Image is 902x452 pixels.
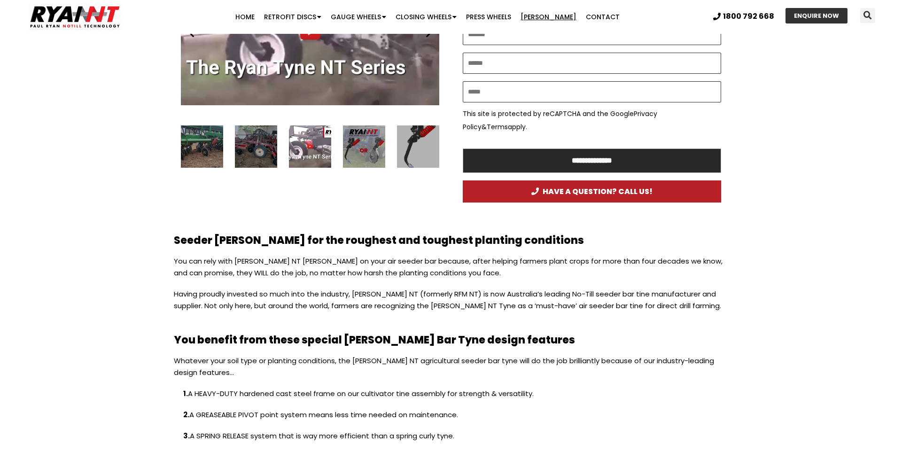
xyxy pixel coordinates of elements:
strong: 1. [183,389,188,398]
div: 3 / 16 [397,125,439,168]
div: 15 / 16 [181,125,223,168]
p: You can rely with [PERSON_NAME] NT [PERSON_NAME] on your air seeder bar because, after helping fa... [174,255,728,288]
a: Closing Wheels [391,8,461,26]
p: Having proudly invested so much into the industry, [PERSON_NAME] NT (formerly RFM NT) is now Aust... [174,288,728,321]
div: 2 / 16 [343,125,385,168]
a: 1800 792 668 [713,13,774,20]
nav: Menu [175,8,680,26]
p: This site is protected by reCAPTCHA and the Google & apply. [463,107,721,133]
div: 16 / 16 [235,125,277,168]
a: Retrofit Discs [259,8,326,26]
h2: You benefit from these special [PERSON_NAME] Bar Tyne design features [174,335,728,345]
img: Ryan NT logo [28,2,122,31]
a: Gauge Wheels [326,8,391,26]
h2: Seeder [PERSON_NAME] for the roughest and toughest planting conditions [174,235,728,246]
a: Press Wheels [461,8,516,26]
p: A GREASEABLE PIVOT point system means less time needed on maintenance. [174,409,728,430]
p: Whatever your soil type or planting conditions, the [PERSON_NAME] NT agricultural seeder bar tyne... [174,355,728,388]
p: A SPRING RELEASE system that is way more efficient than a spring curly tyne. [174,430,728,451]
a: [PERSON_NAME] [516,8,581,26]
a: Terms [487,122,508,132]
span: ENQUIRE NOW [794,13,839,19]
a: Contact [581,8,624,26]
span: HAVE A QUESTION? CALL US! [531,187,653,195]
div: Search [860,8,875,23]
div: 1 / 16 [289,125,331,168]
strong: 3. [183,431,190,441]
strong: 2. [183,410,189,420]
div: Ryan-Tyne-Thumb [289,125,331,168]
a: Home [231,8,259,26]
p: A HEAVY-DUTY hardened cast steel frame on our cultivator tine assembly for strength & versatility. [174,388,728,409]
span: 1800 792 668 [723,13,774,20]
div: Slides Slides [181,125,439,168]
a: ENQUIRE NOW [785,8,848,23]
a: HAVE A QUESTION? CALL US! [463,180,721,203]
